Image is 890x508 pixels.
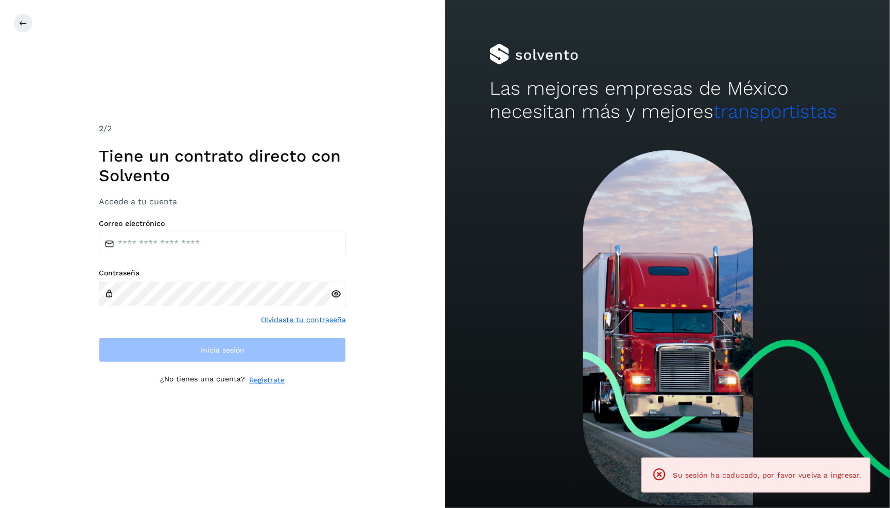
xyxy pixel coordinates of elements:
[160,375,245,386] p: ¿No tienes una cuenta?
[490,77,846,123] h2: Las mejores empresas de México necesitan más y mejores
[99,338,346,362] button: Inicia sesión
[673,471,862,479] span: Su sesión ha caducado, por favor vuelva a ingresar.
[201,346,245,354] span: Inicia sesión
[99,269,346,277] label: Contraseña
[99,219,346,228] label: Correo electrónico
[713,100,837,122] span: transportistas
[99,124,103,133] span: 2
[99,122,346,135] div: /2
[99,197,346,206] h3: Accede a tu cuenta
[249,375,285,386] a: Regístrate
[99,146,346,186] h1: Tiene un contrato directo con Solvento
[261,314,346,325] a: Olvidaste tu contraseña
